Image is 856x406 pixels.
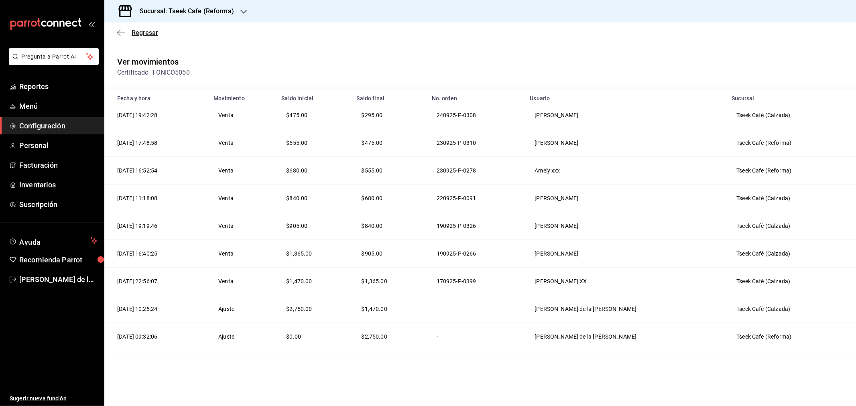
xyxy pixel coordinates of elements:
[352,240,427,268] td: $905.00
[427,240,525,268] td: 190925-P-0266
[104,295,209,323] td: [DATE] 10:25:24
[6,58,99,67] a: Pregunta a Parrot AI
[525,295,727,323] td: [PERSON_NAME] de la [PERSON_NAME]
[352,157,427,185] td: $555.00
[22,53,86,61] span: Pregunta a Parrot AI
[727,268,856,295] td: Tseek Café (Calzada)
[427,101,525,129] td: 240925-P-0308
[19,236,87,246] span: Ayuda
[427,268,525,295] td: 170925-P-0399
[525,212,727,240] td: [PERSON_NAME]
[277,240,352,268] td: $1,365.00
[19,81,98,92] span: Reportes
[117,29,158,37] button: Regresar
[352,212,427,240] td: $840.00
[727,157,856,185] td: Tseek Cafe (Reforma)
[352,295,427,323] td: $1,470.00
[727,240,856,268] td: Tseek Café (Calzada)
[19,274,98,285] span: [PERSON_NAME] de la [PERSON_NAME]
[530,95,722,101] div: Usuario
[117,56,179,68] div: Ver movimientos
[209,185,277,212] td: Venta
[427,129,525,157] td: 230925-P-0310
[209,295,277,323] td: Ajuste
[352,268,427,295] td: $1,365.00
[525,240,727,268] td: [PERSON_NAME]
[19,140,98,151] span: Personal
[727,185,856,212] td: Tseek Café (Calzada)
[104,268,209,295] td: [DATE] 22:56:07
[117,95,204,101] div: Fecha y hora
[132,29,158,37] span: Regresar
[525,101,727,129] td: [PERSON_NAME]
[277,212,352,240] td: $905.00
[352,101,427,129] td: $295.00
[104,240,209,268] td: [DATE] 16:40:25
[10,394,98,403] span: Sugerir nueva función
[209,157,277,185] td: Venta
[209,101,277,129] td: Venta
[277,101,352,129] td: $475.00
[427,323,525,351] td: -
[277,268,352,295] td: $1,470.00
[133,6,234,16] h3: Sucursal: Tseek Cafe (Reforma)
[152,68,189,77] span: TONICO5050
[209,129,277,157] td: Venta
[277,157,352,185] td: $680.00
[352,185,427,212] td: $680.00
[104,157,209,185] td: [DATE] 16:52:54
[427,212,525,240] td: 190925-P-0326
[19,179,98,190] span: Inventarios
[19,120,98,131] span: Configuración
[277,185,352,212] td: $840.00
[525,323,727,351] td: [PERSON_NAME] de la [PERSON_NAME]
[281,95,347,101] div: Saldo inicial
[9,48,99,65] button: Pregunta a Parrot AI
[104,101,209,129] td: [DATE] 19:42:28
[525,157,727,185] td: Amely xxx
[525,185,727,212] td: [PERSON_NAME]
[19,199,98,210] span: Suscripción
[209,212,277,240] td: Venta
[727,101,856,129] td: Tseek Café (Calzada)
[432,95,521,101] div: No. orden
[104,212,209,240] td: [DATE] 19:19:46
[19,254,98,265] span: Recomienda Parrot
[277,323,352,351] td: $0.00
[727,323,856,351] td: Tseek Cafe (Reforma)
[525,268,727,295] td: [PERSON_NAME] XX
[427,157,525,185] td: 230925-P-0278
[19,101,98,112] span: Menú
[727,295,856,323] td: Tseek Café (Calzada)
[104,129,209,157] td: [DATE] 17:48:58
[213,95,272,101] div: Movimiento
[88,21,95,27] button: open_drawer_menu
[427,295,525,323] td: -
[209,268,277,295] td: Venta
[277,295,352,323] td: $2,750.00
[352,323,427,351] td: $2,750.00
[209,323,277,351] td: Ajuste
[209,240,277,268] td: Venta
[525,129,727,157] td: [PERSON_NAME]
[352,129,427,157] td: $475.00
[104,323,209,351] td: [DATE] 09:32:06
[427,185,525,212] td: 220925-P-0091
[277,129,352,157] td: $555.00
[357,95,422,101] div: Saldo final
[104,185,209,212] td: [DATE] 11:18:08
[727,129,856,157] td: Tseek Cafe (Reforma)
[732,95,843,101] div: Sucursal
[19,160,98,171] span: Facturación
[727,212,856,240] td: Tseek Café (Calzada)
[117,68,148,77] div: Certificado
